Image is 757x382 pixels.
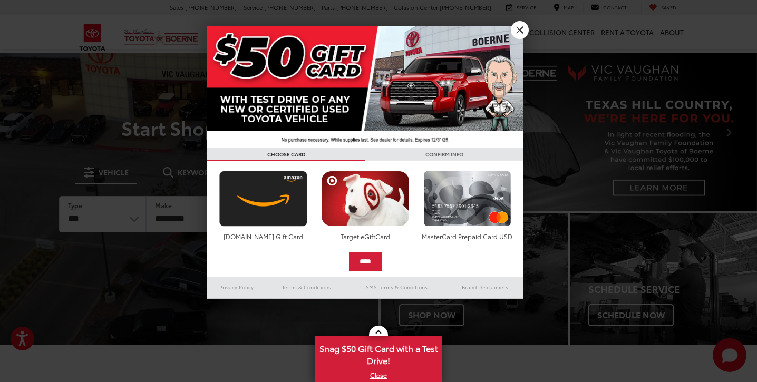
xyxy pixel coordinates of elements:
[207,26,523,148] img: 42635_top_851395.jpg
[318,232,412,241] div: Target eGiftCard
[316,337,441,369] span: Snag $50 Gift Card with a Test Drive!
[266,281,347,293] a: Terms & Conditions
[207,281,266,293] a: Privacy Policy
[347,281,447,293] a: SMS Terms & Conditions
[421,171,514,227] img: mastercard.png
[365,148,523,161] h3: CONFIRM INFO
[318,171,412,227] img: targetcard.png
[217,232,310,241] div: [DOMAIN_NAME] Gift Card
[217,171,310,227] img: amazoncard.png
[421,232,514,241] div: MasterCard Prepaid Card USD
[447,281,523,293] a: Brand Disclaimers
[207,148,365,161] h3: CHOOSE CARD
